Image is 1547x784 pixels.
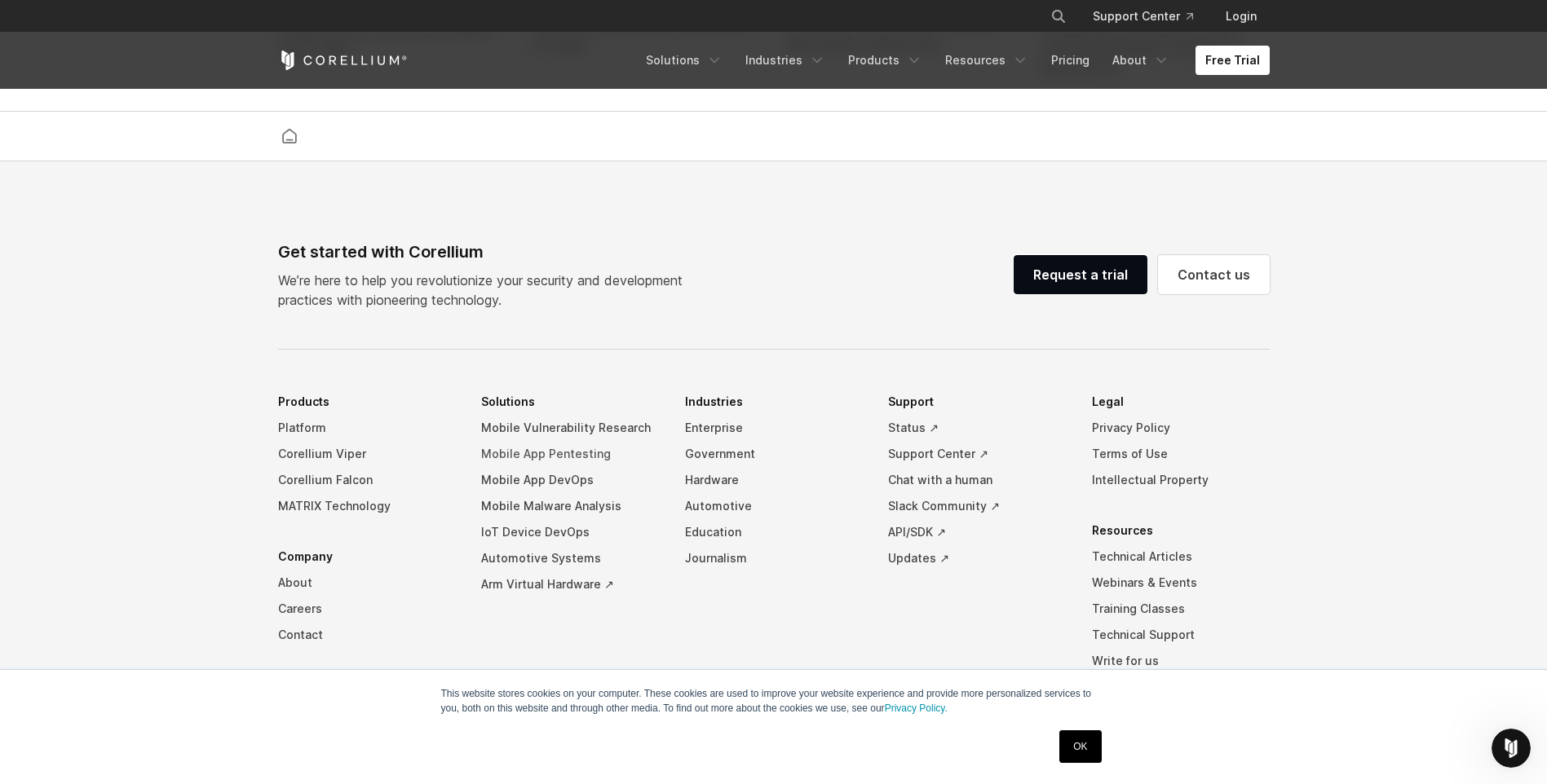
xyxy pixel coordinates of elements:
a: Automotive Systems [481,545,659,571]
a: Chat with a human [888,467,1066,493]
div: Navigation Menu [278,389,1270,742]
a: Slack Community ↗ [888,493,1066,519]
a: Contact [278,622,456,648]
a: Request a trial [1014,255,1147,294]
a: Government [685,441,863,467]
a: MATRIX Technology [278,493,456,519]
a: Webinars & Events [1092,570,1270,596]
a: Industries [736,46,835,75]
div: Get started with Corellium [278,240,696,264]
a: Mobile App DevOps [481,467,659,493]
a: Mobile Vulnerability Research [481,415,659,441]
a: Journalism [685,545,863,571]
a: Free Trial [1196,46,1270,75]
div: Navigation Menu [1031,2,1270,31]
a: Terms of Use [1092,441,1270,467]
a: About [278,570,456,596]
a: Contact us [1158,255,1270,294]
a: Support Center [1080,2,1206,31]
a: Hardware [685,467,863,493]
a: Corellium Home [278,51,408,70]
p: This website stores cookies on your computer. These cookies are used to improve your website expe... [441,686,1107,716]
div: Navigation Menu [636,46,1270,75]
a: Mobile Malware Analysis [481,493,659,519]
iframe: Intercom live chat [1492,729,1531,768]
a: Intellectual Property [1092,467,1270,493]
a: Platform [278,415,456,441]
a: API/SDK ↗ [888,519,1066,545]
a: Updates ↗ [888,545,1066,571]
a: Training Classes [1092,596,1270,622]
a: Mobile App Pentesting [481,441,659,467]
a: Corellium Viper [278,441,456,467]
a: IoT Device DevOps [481,519,659,545]
a: Technical Articles [1092,544,1270,570]
a: Support Center ↗ [888,441,1066,467]
a: Login [1213,2,1270,31]
a: Resources [935,46,1038,75]
a: Automotive [685,493,863,519]
a: Privacy Policy [1092,415,1270,441]
a: Solutions [636,46,732,75]
a: Pricing [1041,46,1099,75]
a: Technical Support [1092,622,1270,648]
a: Privacy Policy. [885,703,948,714]
a: Corellium home [275,125,304,148]
p: We’re here to help you revolutionize your security and development practices with pioneering tech... [278,271,696,310]
button: Search [1044,2,1073,31]
a: Write for us [1092,648,1270,674]
a: Enterprise [685,415,863,441]
a: About [1103,46,1179,75]
a: Corellium Falcon [278,467,456,493]
a: Education [685,519,863,545]
a: Careers [278,596,456,622]
a: Status ↗ [888,415,1066,441]
a: Products [838,46,932,75]
a: Arm Virtual Hardware ↗ [481,571,659,597]
a: OK [1059,730,1101,763]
